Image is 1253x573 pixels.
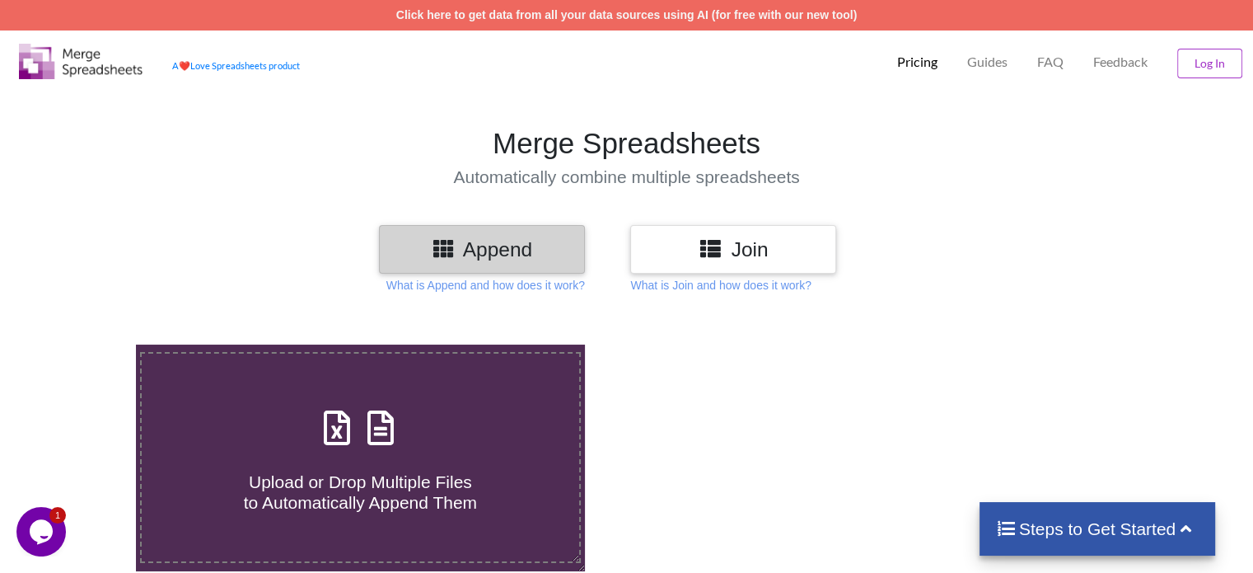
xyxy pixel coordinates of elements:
[391,237,573,261] h3: Append
[172,60,300,71] a: AheartLove Spreadsheets product
[630,277,811,294] p: What is Join and how does it work?
[386,277,585,294] p: What is Append and how does it work?
[179,60,190,71] span: heart
[244,472,477,512] span: Upload or Drop Multiple Files to Automatically Append Them
[1037,54,1064,71] p: FAQ
[643,237,824,261] h3: Join
[16,507,69,557] iframe: chat widget
[19,44,143,79] img: Logo.png
[1177,49,1242,78] button: Log In
[897,54,937,71] p: Pricing
[967,54,1008,71] p: Guides
[396,8,858,21] a: Click here to get data from all your data sources using AI (for free with our new tool)
[996,519,1199,539] h4: Steps to Get Started
[1093,55,1148,68] span: Feedback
